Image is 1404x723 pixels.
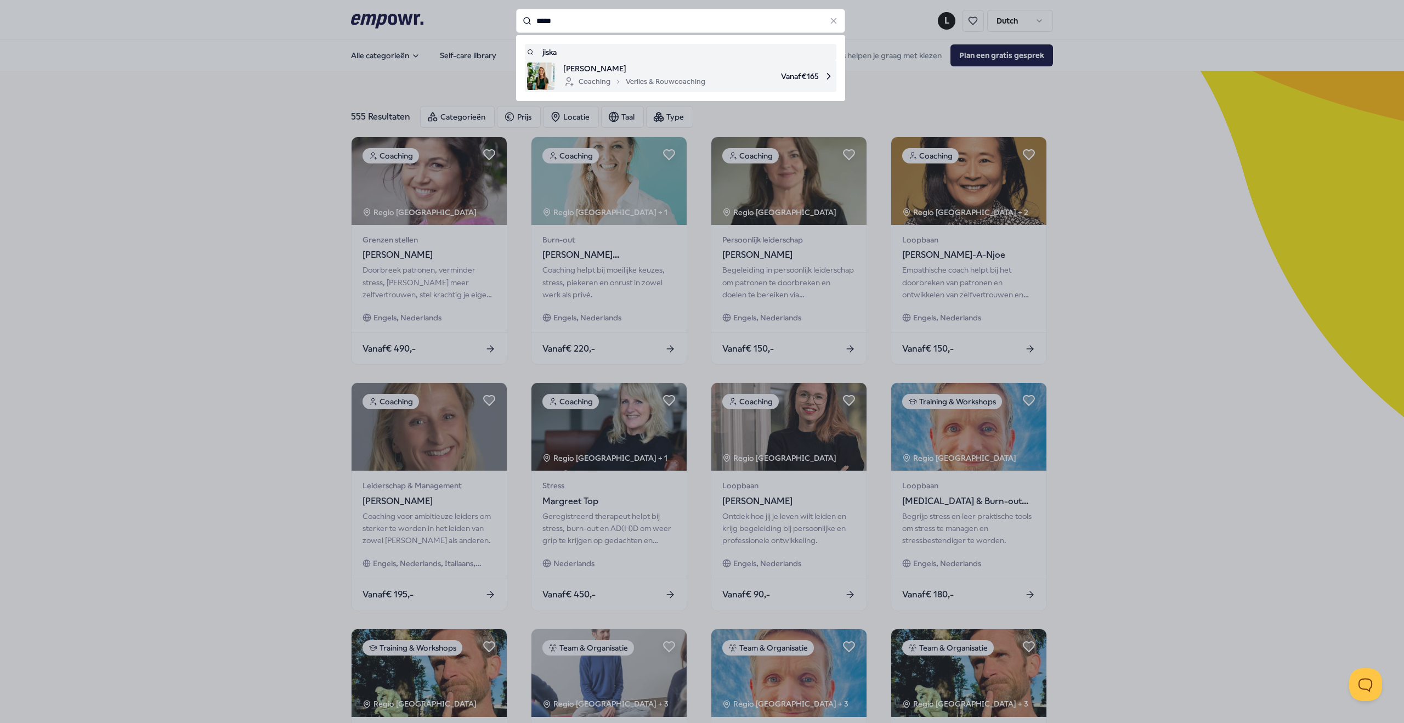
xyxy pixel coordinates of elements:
[563,63,705,75] span: [PERSON_NAME]
[527,63,554,90] img: product image
[1349,668,1382,701] iframe: Help Scout Beacon - Open
[527,46,834,58] a: jiska
[527,63,834,90] a: product image[PERSON_NAME]CoachingVerlies & RouwcoachingVanaf€165
[714,63,834,90] span: Vanaf € 165
[516,9,845,33] input: Search for products, categories or subcategories
[563,75,705,88] div: Coaching Verlies & Rouwcoaching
